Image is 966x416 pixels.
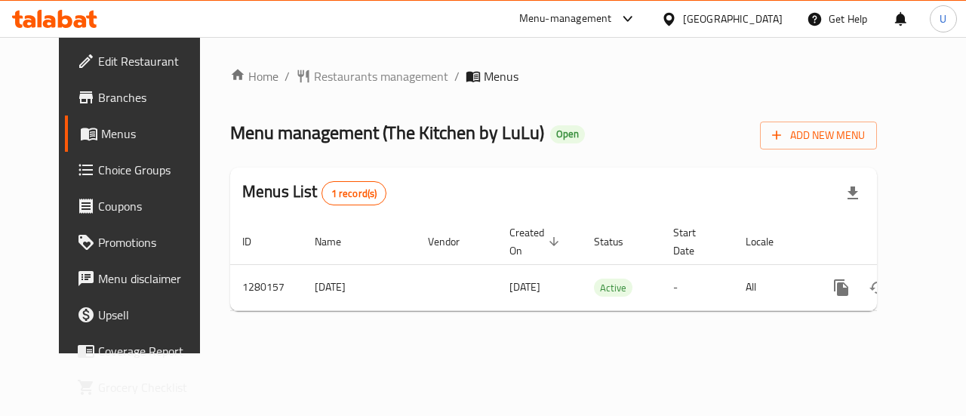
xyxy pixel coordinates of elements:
span: U [940,11,946,27]
button: more [823,270,860,306]
span: Promotions [98,233,208,251]
button: Add New Menu [760,122,877,149]
a: Menu disclaimer [65,260,220,297]
div: Menu-management [519,10,612,28]
span: Menu disclaimer [98,270,208,288]
div: Total records count [321,181,387,205]
a: Branches [65,79,220,116]
span: [DATE] [509,277,540,297]
a: Upsell [65,297,220,333]
button: Change Status [860,270,896,306]
span: Menus [101,125,208,143]
a: Promotions [65,224,220,260]
a: Grocery Checklist [65,369,220,405]
span: 1 record(s) [322,186,386,201]
li: / [285,67,290,85]
a: Coupons [65,188,220,224]
td: 1280157 [230,264,303,310]
span: Grocery Checklist [98,378,208,396]
nav: breadcrumb [230,67,877,85]
span: Status [594,233,643,251]
span: Active [594,279,632,297]
div: Open [550,125,585,143]
span: Open [550,128,585,140]
span: Coupons [98,197,208,215]
td: - [661,264,734,310]
h2: Menus List [242,180,386,205]
span: Name [315,233,361,251]
div: [GEOGRAPHIC_DATA] [683,11,783,27]
td: [DATE] [303,264,416,310]
span: Upsell [98,306,208,324]
td: All [734,264,811,310]
span: ID [242,233,271,251]
a: Edit Restaurant [65,43,220,79]
div: Export file [835,175,871,211]
span: Coverage Report [98,342,208,360]
a: Coverage Report [65,333,220,369]
span: Vendor [428,233,479,251]
a: Choice Groups [65,152,220,188]
span: Start Date [673,223,715,260]
span: Add New Menu [772,126,865,145]
span: Choice Groups [98,161,208,179]
li: / [454,67,460,85]
a: Menus [65,116,220,152]
span: Edit Restaurant [98,52,208,70]
a: Home [230,67,278,85]
span: Locale [746,233,793,251]
span: Restaurants management [314,67,448,85]
span: Menus [484,67,518,85]
span: Menu management ( The Kitchen by LuLu ) [230,116,544,149]
span: Branches [98,88,208,106]
a: Restaurants management [296,67,448,85]
span: Created On [509,223,564,260]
